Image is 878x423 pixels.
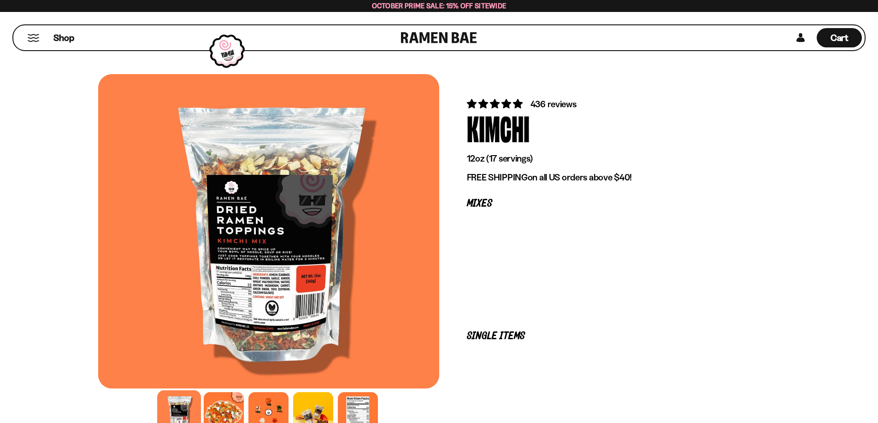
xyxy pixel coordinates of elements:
[372,1,507,10] span: October Prime Sale: 15% off Sitewide
[467,98,524,110] span: 4.76 stars
[467,172,528,183] strong: FREE SHIPPING
[27,34,40,42] button: Mobile Menu Trigger
[467,199,753,208] p: Mixes
[53,28,74,47] a: Shop
[530,99,577,110] span: 436 reviews
[467,332,753,341] p: Single Items
[467,153,753,164] p: 12oz (17 servings)
[817,25,862,50] div: Cart
[467,172,753,183] p: on all US orders above $40!
[831,32,849,43] span: Cart
[467,110,530,145] div: Kimchi
[53,32,74,44] span: Shop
